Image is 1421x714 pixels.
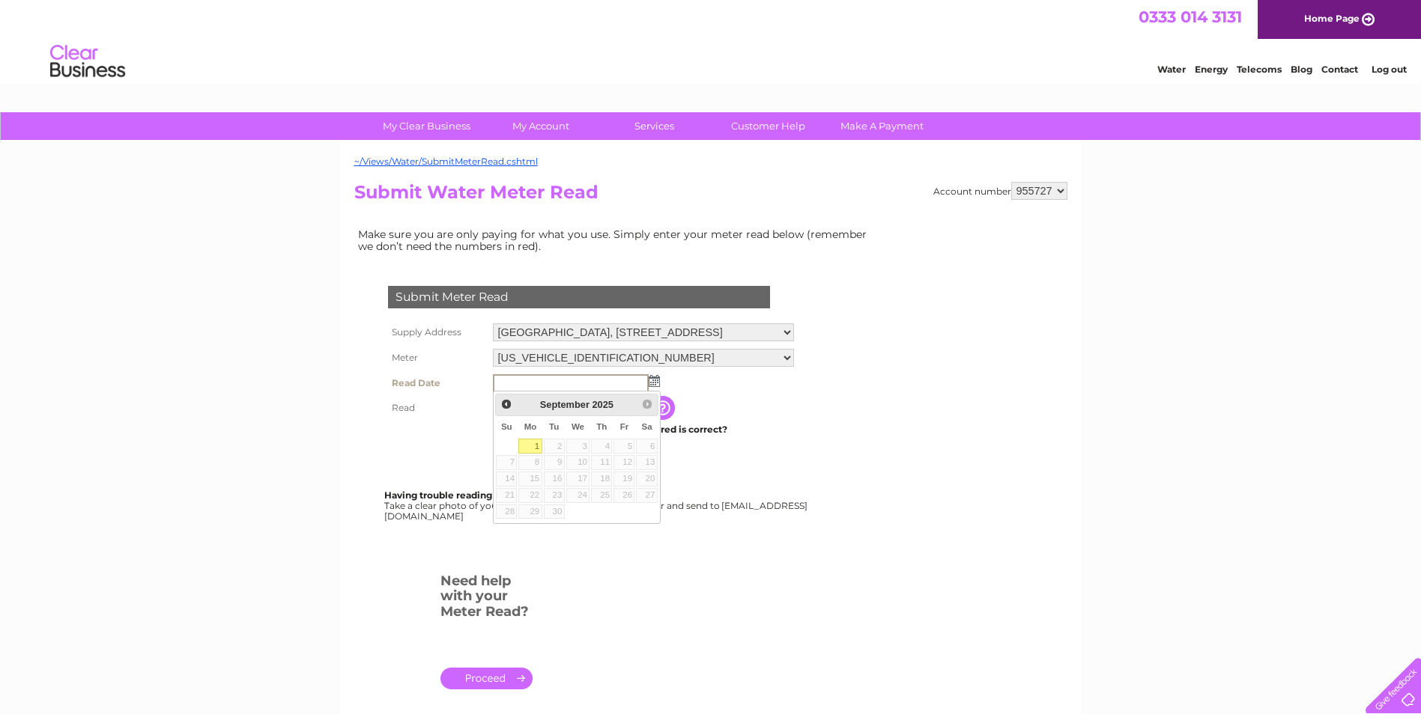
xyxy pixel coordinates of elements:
[518,439,542,454] a: 1
[1195,64,1228,75] a: Energy
[501,422,512,431] span: Sunday
[384,320,489,345] th: Supply Address
[500,398,512,410] span: Prev
[388,286,770,308] div: Submit Meter Read
[49,39,126,85] img: logo.png
[642,422,652,431] span: Saturday
[354,182,1067,210] h2: Submit Water Meter Read
[596,422,607,431] span: Thursday
[592,399,613,410] span: 2025
[549,422,559,431] span: Tuesday
[540,399,590,410] span: September
[440,570,533,627] h3: Need help with your Meter Read?
[384,370,489,396] th: Read Date
[384,489,552,501] b: Having trouble reading your meter?
[1157,64,1186,75] a: Water
[1291,64,1312,75] a: Blog
[572,422,584,431] span: Wednesday
[933,182,1067,200] div: Account number
[365,112,488,140] a: My Clear Business
[706,112,830,140] a: Customer Help
[620,422,629,431] span: Friday
[1139,7,1242,26] a: 0333 014 3131
[479,112,602,140] a: My Account
[357,8,1065,73] div: Clear Business is a trading name of Verastar Limited (registered in [GEOGRAPHIC_DATA] No. 3667643...
[1321,64,1358,75] a: Contact
[651,396,678,420] input: Information
[1237,64,1282,75] a: Telecoms
[440,668,533,689] a: .
[820,112,944,140] a: Make A Payment
[489,420,798,439] td: Are you sure the read you have entered is correct?
[524,422,537,431] span: Monday
[384,345,489,370] th: Meter
[497,396,515,413] a: Prev
[649,375,660,387] img: ...
[354,156,538,167] a: ~/Views/Water/SubmitMeterRead.cshtml
[384,396,489,420] th: Read
[354,225,879,256] td: Make sure you are only paying for what you use. Simply enter your meter read below (remember we d...
[1372,64,1407,75] a: Log out
[593,112,716,140] a: Services
[384,490,810,521] div: Take a clear photo of your readings, tell us which supply it's for and send to [EMAIL_ADDRESS][DO...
